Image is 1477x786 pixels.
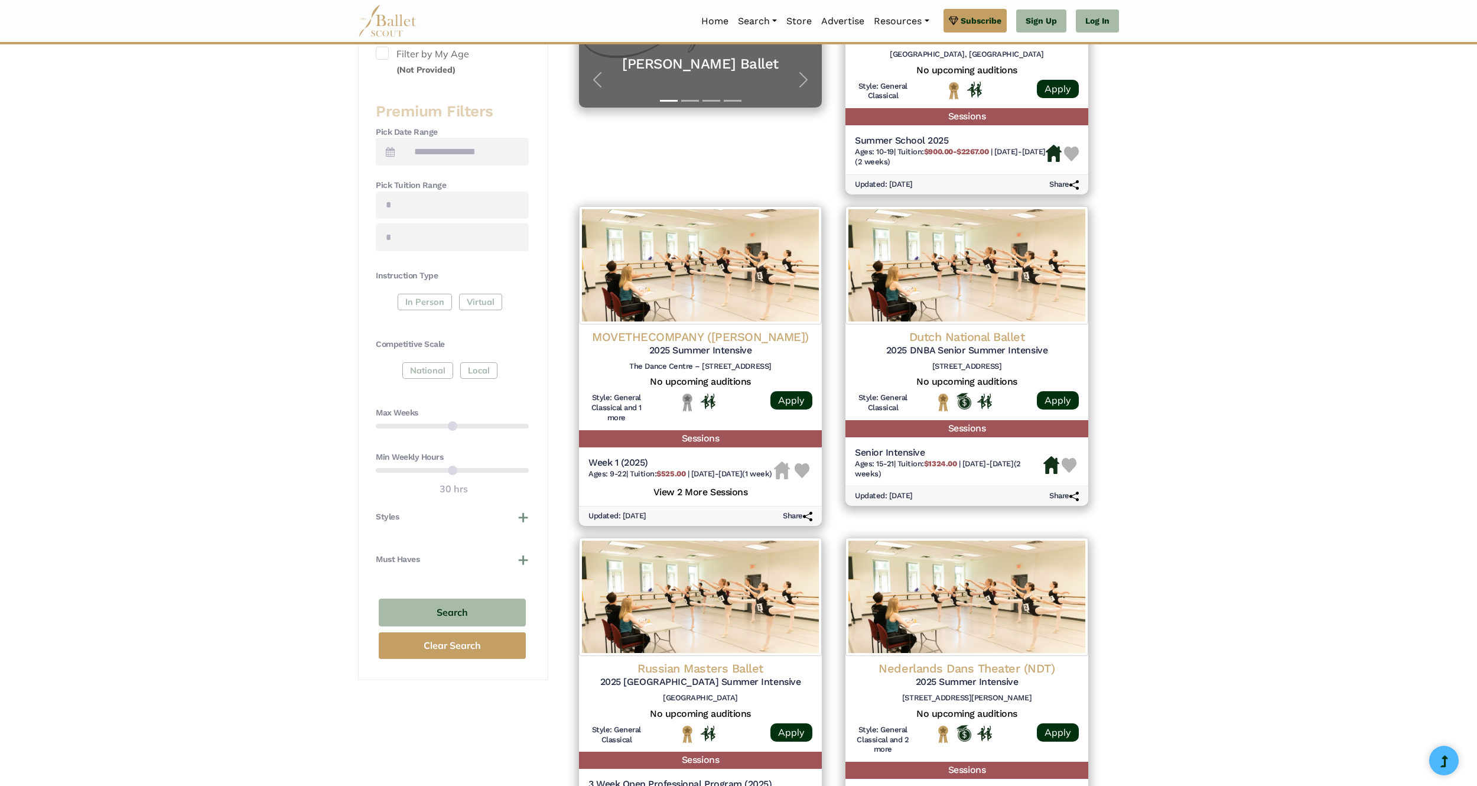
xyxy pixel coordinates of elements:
[588,708,812,720] h5: No upcoming auditions
[977,726,992,741] img: In Person
[376,126,529,138] h4: Pick Date Range
[855,147,894,156] span: Ages: 10-19
[855,693,1079,703] h6: [STREET_ADDRESS][PERSON_NAME]
[845,538,1088,656] img: Logo
[396,64,456,75] small: (Not Provided)
[588,345,812,357] h5: 2025 Summer Intensive
[591,55,810,73] a: [PERSON_NAME] Ballet
[680,725,695,743] img: National
[1049,180,1079,190] h6: Share
[1049,491,1079,501] h6: Share
[855,459,1043,479] h6: | |
[869,9,933,34] a: Resources
[1064,147,1079,161] img: Heart
[855,362,1079,372] h6: [STREET_ADDRESS]
[845,108,1088,125] h5: Sessions
[855,147,1046,167] h6: | |
[897,459,959,468] span: Tuition:
[1076,9,1119,33] a: Log In
[630,469,687,478] span: Tuition:
[855,82,911,102] h6: Style: General Classical
[588,362,812,372] h6: The Dance Centre – [STREET_ADDRESS]
[855,459,894,468] span: Ages: 15-21
[924,459,957,468] b: $1324.00
[957,725,971,742] img: Offers Scholarship
[588,693,812,703] h6: [GEOGRAPHIC_DATA]
[588,469,626,478] span: Ages: 9-22
[376,180,529,191] h4: Pick Tuition Range
[579,206,822,324] img: Logo
[379,632,526,659] button: Clear Search
[795,463,809,478] img: Heart
[949,14,958,27] img: gem.svg
[588,676,812,688] h5: 2025 [GEOGRAPHIC_DATA] Summer Intensive
[855,393,911,413] h6: Style: General Classical
[936,393,951,411] img: National
[376,407,529,419] h4: Max Weeks
[855,135,1046,147] h5: Summer School 2025
[782,9,816,34] a: Store
[855,676,1079,688] h5: 2025 Summer Intensive
[845,762,1088,779] h5: Sessions
[1046,145,1062,163] img: Housing Available
[376,102,529,122] h3: Premium Filters
[1043,456,1059,474] img: Housing Available
[855,329,1079,345] h4: Dutch National Ballet
[588,483,812,499] h5: View 2 More Sessions
[376,554,529,566] button: Must Haves
[855,708,1079,720] h5: No upcoming auditions
[588,329,812,345] h4: MOVETHECOMPANY ([PERSON_NAME])
[855,50,1079,60] h6: [GEOGRAPHIC_DATA], [GEOGRAPHIC_DATA]
[1016,9,1066,33] a: Sign Up
[733,9,782,34] a: Search
[855,147,1046,166] span: [DATE]-[DATE] (2 weeks)
[376,452,529,463] h4: Min Weekly Hours
[440,482,468,497] output: 30 hrs
[783,511,812,521] h6: Share
[936,725,951,743] img: National
[376,511,399,523] h4: Styles
[656,469,685,478] b: $525.00
[946,82,961,100] img: National
[967,82,982,97] img: In Person
[855,376,1079,388] h5: No upcoming auditions
[691,469,772,478] span: [DATE]-[DATE] (1 week)
[855,180,913,190] h6: Updated: [DATE]
[855,661,1079,676] h4: Nederlands Dans Theater (NDT)
[588,661,812,676] h4: Russian Masters Ballet
[579,538,822,656] img: Logo
[1062,458,1076,473] img: Heart
[1037,391,1079,410] a: Apply
[702,94,720,108] button: Slide 3
[681,94,699,108] button: Slide 2
[816,9,869,34] a: Advertise
[1037,80,1079,98] a: Apply
[680,393,695,411] img: Local
[701,726,715,741] img: In Person
[376,270,529,282] h4: Instruction Type
[897,147,991,156] span: Tuition:
[845,206,1088,324] img: Logo
[701,394,715,409] img: In Person
[774,462,790,479] img: Housing Unavailable
[855,447,1043,459] h5: Senior Intensive
[376,339,529,350] h4: Competitive Scale
[855,345,1079,357] h5: 2025 DNBA Senior Summer Intensive
[376,554,419,566] h4: Must Haves
[588,457,772,469] h5: Week 1 (2025)
[660,94,678,108] button: Slide 1
[588,376,812,388] h5: No upcoming auditions
[376,511,529,523] button: Styles
[379,599,526,626] button: Search
[1037,723,1079,742] a: Apply
[588,469,772,479] h6: | |
[579,752,822,769] h5: Sessions
[724,94,741,108] button: Slide 4
[588,393,645,423] h6: Style: General Classical and 1 more
[588,725,645,745] h6: Style: General Classical
[957,393,971,410] img: Offers Scholarship
[579,430,822,447] h5: Sessions
[845,420,1088,437] h5: Sessions
[770,391,812,410] a: Apply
